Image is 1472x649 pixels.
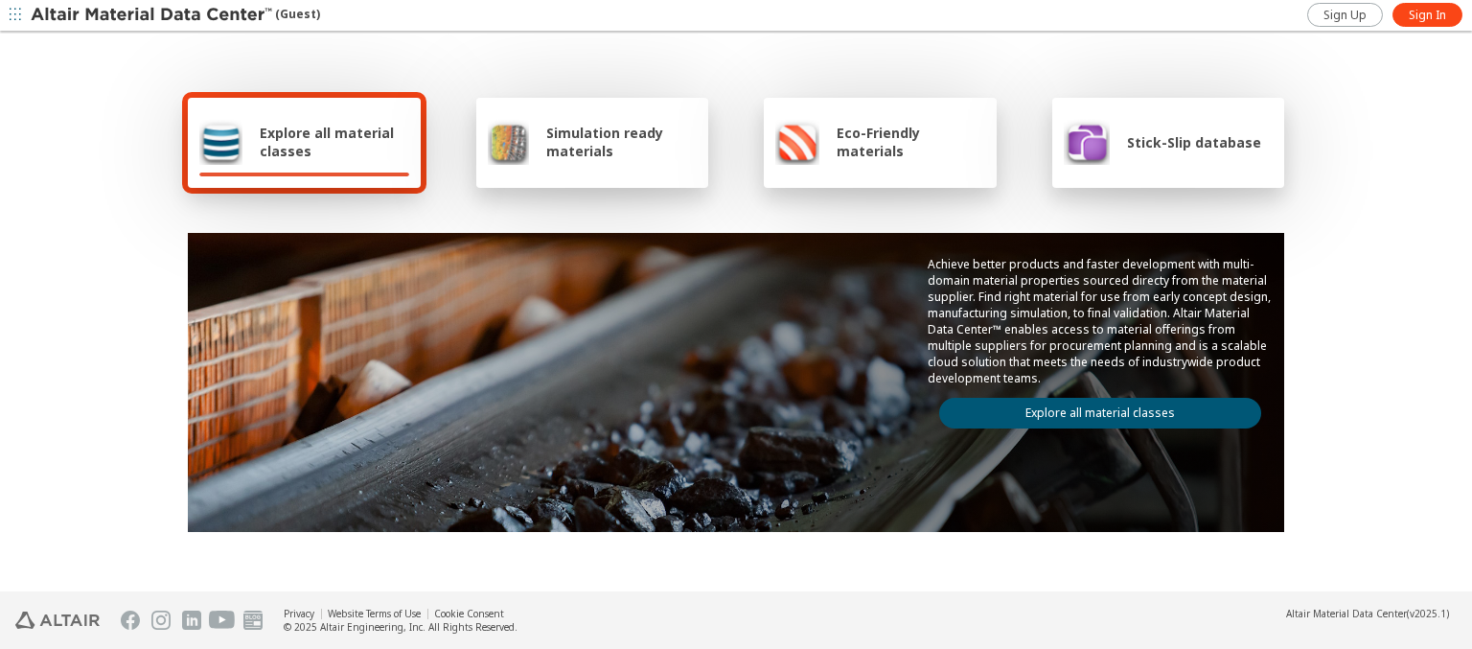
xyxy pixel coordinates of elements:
img: Explore all material classes [199,119,242,165]
span: Eco-Friendly materials [837,124,984,160]
img: Simulation ready materials [488,119,529,165]
span: Stick-Slip database [1127,133,1261,151]
span: Altair Material Data Center [1286,607,1407,620]
div: (v2025.1) [1286,607,1449,620]
span: Explore all material classes [260,124,409,160]
p: Achieve better products and faster development with multi-domain material properties sourced dire... [928,256,1273,386]
a: Cookie Consent [434,607,504,620]
img: Stick-Slip database [1064,119,1110,165]
img: Eco-Friendly materials [775,119,819,165]
a: Explore all material classes [939,398,1261,429]
img: Altair Engineering [15,612,100,629]
a: Sign In [1392,3,1462,27]
a: Website Terms of Use [328,607,421,620]
span: Sign Up [1323,8,1367,23]
a: Privacy [284,607,314,620]
span: Simulation ready materials [546,124,697,160]
div: © 2025 Altair Engineering, Inc. All Rights Reserved. [284,620,517,634]
span: Sign In [1409,8,1446,23]
div: (Guest) [31,6,320,25]
img: Altair Material Data Center [31,6,275,25]
a: Sign Up [1307,3,1383,27]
